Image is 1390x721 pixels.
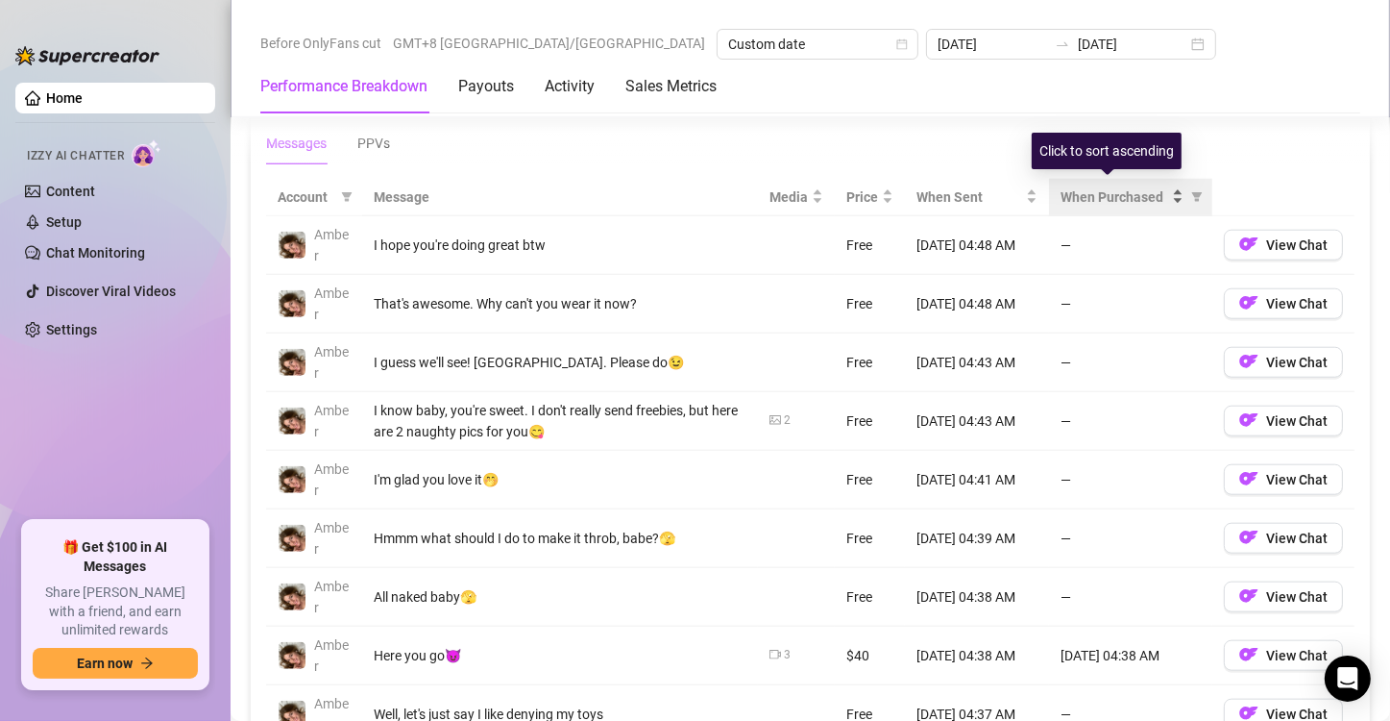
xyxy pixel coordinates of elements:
td: Free [835,568,905,627]
td: [DATE] 04:41 AM [905,451,1049,510]
a: OFView Chat [1224,241,1343,257]
img: Amber [279,349,305,376]
a: OFView Chat [1224,359,1343,374]
img: OF [1239,352,1258,371]
span: When Purchased [1061,186,1168,208]
span: filter [1191,191,1203,203]
th: Price [835,179,905,216]
button: OFView Chat [1224,640,1343,671]
img: Amber [279,232,305,259]
td: $40 [835,627,905,685]
img: Amber [279,525,305,552]
td: Free [835,392,905,451]
td: Free [835,451,905,510]
div: Activity [545,75,595,98]
a: OFView Chat [1224,593,1343,609]
span: View Chat [1266,589,1328,605]
span: Account [278,186,333,208]
div: That's awesome. Why can't you wear it now? [374,293,746,314]
td: [DATE] 04:38 AM [1049,627,1212,685]
div: Performance Breakdown [260,75,427,98]
span: View Chat [1266,531,1328,546]
td: [DATE] 04:43 AM [905,392,1049,451]
button: OFView Chat [1224,288,1343,319]
td: [DATE] 04:38 AM [905,568,1049,627]
span: calendar [896,38,908,50]
a: Setup [46,214,82,230]
img: OF [1239,469,1258,488]
span: Amber [314,637,349,674]
a: Content [46,184,95,199]
a: Home [46,90,83,106]
span: filter [1187,183,1207,211]
a: OFView Chat [1224,652,1343,667]
img: logo-BBDzfeDw.svg [15,46,159,65]
span: Izzy AI Chatter [27,147,124,165]
img: AI Chatter [132,139,161,167]
span: swap-right [1055,37,1070,52]
span: Amber [314,461,349,498]
span: arrow-right [140,657,154,670]
div: I hope you're doing great btw [374,235,746,256]
button: OFView Chat [1224,230,1343,261]
td: — [1049,334,1212,392]
td: [DATE] 04:38 AM [905,627,1049,685]
span: Amber [314,403,349,439]
td: [DATE] 04:39 AM [905,510,1049,568]
td: Free [835,334,905,392]
button: OFView Chat [1224,347,1343,378]
input: End date [1078,34,1187,55]
span: Amber [314,344,349,381]
span: View Chat [1266,296,1328,311]
div: Messages [266,133,327,154]
span: Before OnlyFans cut [260,29,381,58]
span: picture [769,414,781,426]
span: Amber [314,579,349,615]
div: All naked baby🫣 [374,586,746,608]
td: Free [835,216,905,275]
a: OFView Chat [1224,300,1343,315]
span: View Chat [1266,355,1328,370]
div: Payouts [458,75,514,98]
td: Free [835,275,905,334]
span: filter [337,183,356,211]
div: PPVs [357,133,390,154]
span: GMT+8 [GEOGRAPHIC_DATA]/[GEOGRAPHIC_DATA] [393,29,705,58]
div: I know baby, you're sweet. I don't really send freebies, but here are 2 naughty pics for you😋 [374,400,746,442]
img: Amber [279,584,305,610]
td: — [1049,392,1212,451]
span: 🎁 Get $100 in AI Messages [33,538,198,576]
a: OFView Chat [1224,476,1343,491]
img: Amber [279,408,305,435]
div: Hmmm what should I do to make it throb, babe?🫣 [374,528,746,549]
span: When Sent [916,186,1022,208]
span: Amber [314,227,349,263]
span: View Chat [1266,237,1328,253]
button: Earn nowarrow-right [33,648,198,679]
div: I'm glad you love it🤭 [374,469,746,490]
span: Share [PERSON_NAME] with a friend, and earn unlimited rewards [33,584,198,640]
td: [DATE] 04:43 AM [905,334,1049,392]
button: OFView Chat [1224,406,1343,436]
button: OFView Chat [1224,523,1343,554]
div: Sales Metrics [625,75,717,98]
th: When Sent [905,179,1049,216]
td: [DATE] 04:48 AM [905,275,1049,334]
img: OF [1239,645,1258,664]
img: Amber [279,290,305,317]
button: OFView Chat [1224,464,1343,495]
button: OFView Chat [1224,582,1343,612]
td: Free [835,510,905,568]
td: — [1049,568,1212,627]
th: Message [362,179,758,216]
span: Custom date [728,30,907,59]
div: 2 [784,411,791,430]
td: — [1049,451,1212,510]
th: Media [758,179,835,216]
div: 3 [784,646,791,664]
span: View Chat [1266,648,1328,663]
img: OF [1239,410,1258,430]
a: OFView Chat [1224,417,1343,433]
div: Click to sort ascending [1032,133,1182,169]
div: I guess we'll see! [GEOGRAPHIC_DATA]. Please do😉 [374,352,746,373]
